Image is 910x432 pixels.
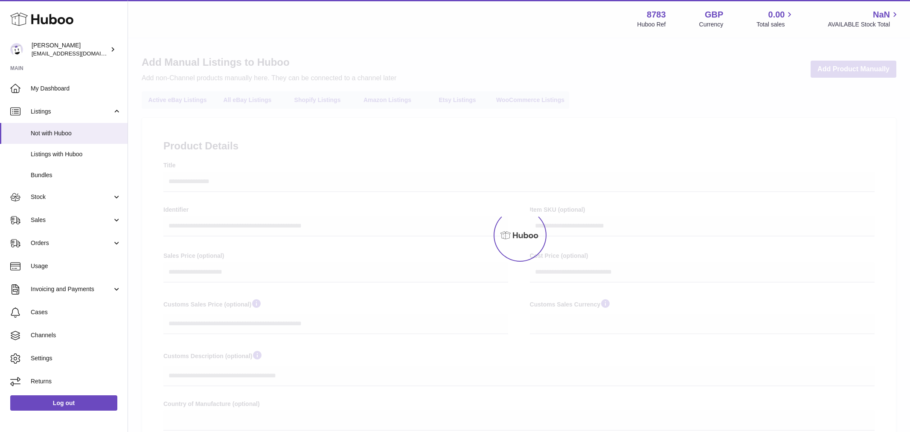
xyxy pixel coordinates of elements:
span: Channels [31,331,121,339]
span: Invoicing and Payments [31,285,112,293]
img: internalAdmin-8783@internal.huboo.com [10,43,23,56]
div: Currency [699,20,724,29]
span: Not with Huboo [31,129,121,137]
strong: 8783 [647,9,666,20]
span: Total sales [756,20,794,29]
a: Log out [10,395,117,411]
span: AVAILABLE Stock Total [828,20,900,29]
a: 0.00 Total sales [756,9,794,29]
span: [EMAIL_ADDRESS][DOMAIN_NAME] [32,50,125,57]
span: Stock [31,193,112,201]
span: Listings with Huboo [31,150,121,158]
span: Cases [31,308,121,316]
span: Bundles [31,171,121,179]
span: Orders [31,239,112,247]
span: Returns [31,377,121,385]
span: My Dashboard [31,85,121,93]
strong: GBP [705,9,723,20]
span: Usage [31,262,121,270]
span: Settings [31,354,121,362]
div: Huboo Ref [637,20,666,29]
div: [PERSON_NAME] [32,41,108,58]
span: 0.00 [768,9,785,20]
a: NaN AVAILABLE Stock Total [828,9,900,29]
span: Sales [31,216,112,224]
span: NaN [873,9,890,20]
span: Listings [31,108,112,116]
